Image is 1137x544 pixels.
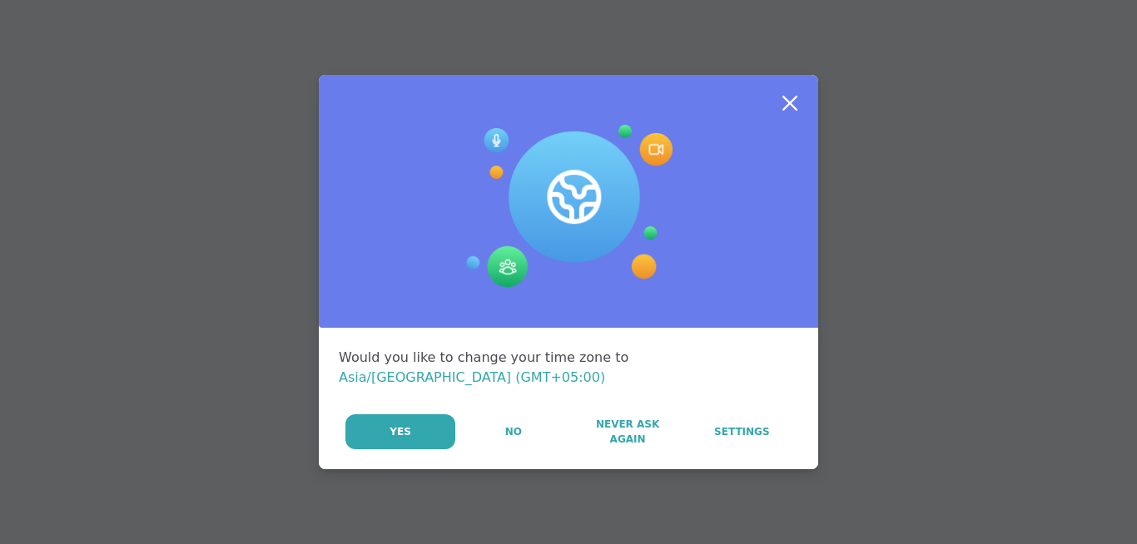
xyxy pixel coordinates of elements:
[505,424,522,439] span: No
[457,414,569,449] button: No
[579,417,675,447] span: Never Ask Again
[390,424,411,439] span: Yes
[464,125,673,288] img: Session Experience
[686,414,798,449] a: Settings
[345,414,455,449] button: Yes
[339,348,798,388] div: Would you like to change your time zone to
[714,424,770,439] span: Settings
[571,414,683,449] button: Never Ask Again
[339,369,605,385] span: Asia/[GEOGRAPHIC_DATA] (GMT+05:00)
